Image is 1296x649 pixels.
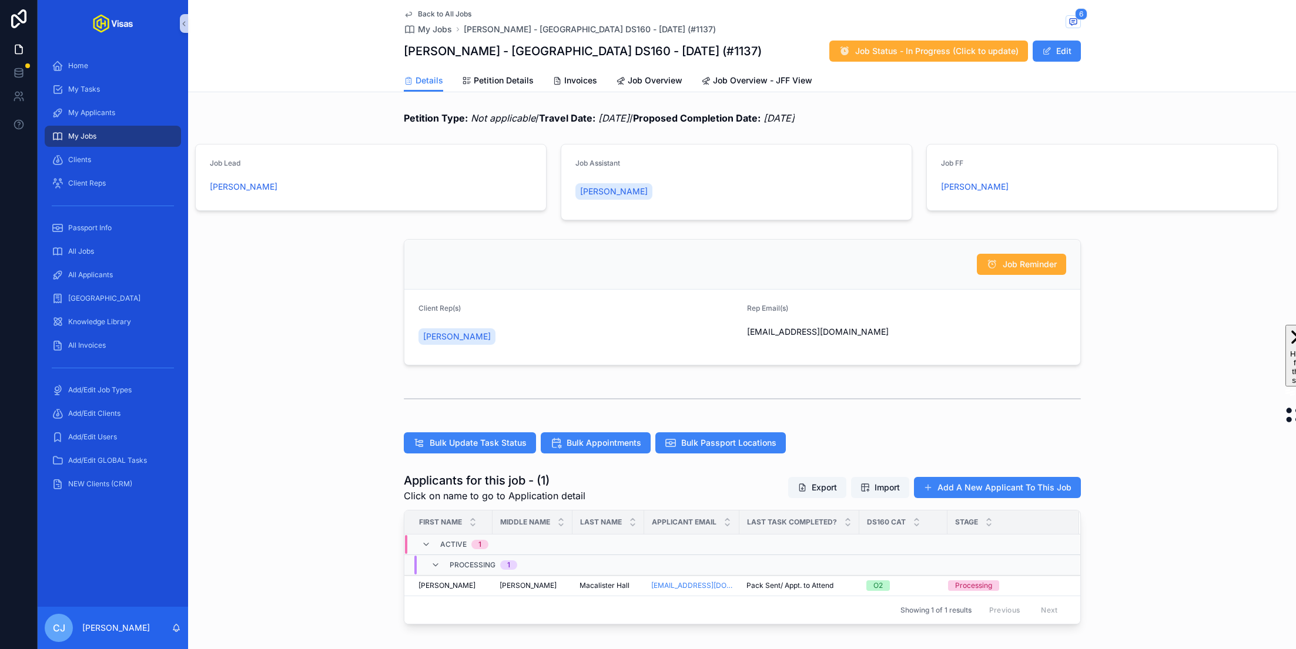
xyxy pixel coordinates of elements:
[68,456,147,465] span: Add/Edit GLOBAL Tasks
[404,9,471,19] a: Back to All Jobs
[45,403,181,424] a: Add/Edit Clients
[478,540,481,549] div: 1
[45,335,181,356] a: All Invoices
[575,183,652,200] a: [PERSON_NAME]
[418,581,485,590] a: [PERSON_NAME]
[1066,15,1081,30] button: 6
[701,70,812,93] a: Job Overview - JFF View
[45,473,181,495] a: NEW Clients (CRM)
[564,75,597,86] span: Invoices
[53,621,65,635] span: CJ
[829,41,1028,62] button: Job Status - In Progress (Click to update)
[430,437,527,449] span: Bulk Update Task Status
[45,149,181,170] a: Clients
[68,179,106,188] span: Client Reps
[45,55,181,76] a: Home
[68,108,115,117] span: My Applicants
[598,112,629,124] em: [DATE]
[1075,8,1087,20] span: 6
[567,437,641,449] span: Bulk Appointments
[633,112,761,124] strong: Proposed Completion Date:
[68,61,88,70] span: Home
[875,482,900,493] span: Import
[867,517,906,527] span: DS160 Cat
[45,379,181,401] a: Add/Edit Job Types
[416,75,443,86] span: Details
[788,477,846,498] button: Export
[93,14,133,33] img: App logo
[539,112,595,124] strong: Travel Date:
[713,75,812,86] span: Job Overview - JFF View
[866,580,940,591] a: O2
[1003,258,1057,270] span: Job Reminder
[948,580,1065,591] a: Processing
[45,102,181,123] a: My Applicants
[45,450,181,471] a: Add/Edit GLOBAL Tasks
[552,70,597,93] a: Invoices
[45,264,181,285] a: All Applicants
[652,517,716,527] span: Applicant Email
[900,606,972,615] span: Showing 1 of 1 results
[419,517,462,527] span: First Name
[45,79,181,100] a: My Tasks
[404,489,585,503] span: Click on name to go to Application detail
[541,432,651,453] button: Bulk Appointments
[404,112,468,124] strong: Petition Type:
[474,75,534,86] span: Petition Details
[1033,41,1081,62] button: Edit
[418,23,452,35] span: My Jobs
[68,432,117,442] span: Add/Edit Users
[404,432,536,453] button: Bulk Update Task Status
[464,23,716,35] a: [PERSON_NAME] - [GEOGRAPHIC_DATA] DS160 - [DATE] (#1137)
[38,47,188,510] div: scrollable content
[68,247,94,256] span: All Jobs
[45,217,181,238] a: Passport Info
[68,385,132,395] span: Add/Edit Job Types
[418,9,471,19] span: Back to All Jobs
[507,560,510,570] div: 1
[628,75,682,86] span: Job Overview
[68,85,100,94] span: My Tasks
[45,311,181,332] a: Knowledge Library
[616,70,682,93] a: Job Overview
[580,517,622,527] span: Last Name
[418,581,475,590] span: [PERSON_NAME]
[681,437,776,449] span: Bulk Passport Locations
[955,580,992,591] div: Processing
[68,294,140,303] span: [GEOGRAPHIC_DATA]
[45,288,181,309] a: [GEOGRAPHIC_DATA]
[575,159,620,167] span: Job Assistant
[955,517,978,527] span: Stage
[418,328,495,345] a: [PERSON_NAME]
[763,112,795,124] em: [DATE]
[914,477,1081,498] button: Add A New Applicant To This Job
[873,580,883,591] div: O2
[68,270,113,280] span: All Applicants
[500,581,557,590] span: [PERSON_NAME]
[941,181,1009,193] a: [PERSON_NAME]
[851,477,909,498] button: Import
[746,581,833,590] span: Pack Sent/ Appt. to Attend
[45,173,181,194] a: Client Reps
[500,581,565,590] a: [PERSON_NAME]
[580,581,637,590] a: Macalister Hall
[68,409,120,418] span: Add/Edit Clients
[580,581,629,590] span: Macalister Hall
[68,132,96,141] span: My Jobs
[404,70,443,92] a: Details
[404,23,452,35] a: My Jobs
[68,479,132,489] span: NEW Clients (CRM)
[655,432,786,453] button: Bulk Passport Locations
[651,581,732,590] a: [EMAIL_ADDRESS][DOMAIN_NAME]
[68,317,131,327] span: Knowledge Library
[423,331,491,342] span: [PERSON_NAME]
[440,540,467,549] span: Active
[68,155,91,164] span: Clients
[210,181,277,193] a: [PERSON_NAME]
[404,43,762,59] h1: [PERSON_NAME] - [GEOGRAPHIC_DATA] DS160 - [DATE] (#1137)
[45,426,181,448] a: Add/Edit Users
[82,622,150,634] p: [PERSON_NAME]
